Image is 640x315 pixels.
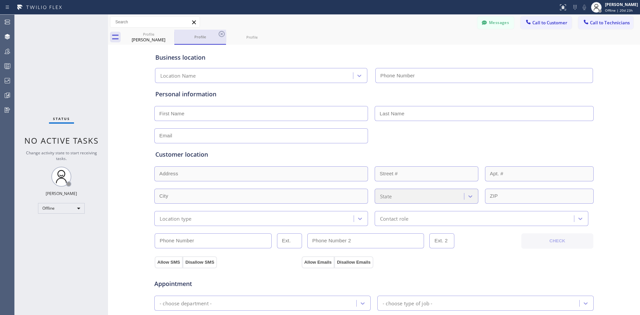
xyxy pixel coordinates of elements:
[46,191,77,196] div: [PERSON_NAME]
[154,166,368,181] input: Address
[521,233,593,249] button: CHECK
[334,256,373,268] button: Disallow Emails
[277,233,302,248] input: Ext.
[429,233,454,248] input: Ext. 2
[521,16,572,29] button: Call to Customer
[155,150,593,159] div: Customer location
[580,3,589,12] button: Mute
[227,35,277,40] div: Profile
[532,20,567,26] span: Call to Customer
[155,256,183,268] button: Allow SMS
[307,233,424,248] input: Phone Number 2
[485,166,594,181] input: Apt. #
[53,116,70,121] span: Status
[175,34,225,39] div: Profile
[123,30,174,45] div: Norman Kulla
[160,215,192,222] div: Location type
[155,90,593,99] div: Personal information
[590,20,630,26] span: Call to Technicians
[375,68,593,83] input: Phone Number
[154,189,368,204] input: City
[123,37,174,43] div: [PERSON_NAME]
[24,135,99,146] span: No active tasks
[380,215,408,222] div: Contact role
[183,256,217,268] button: Disallow SMS
[302,256,334,268] button: Allow Emails
[160,72,196,80] div: Location Name
[485,189,594,204] input: ZIP
[477,16,514,29] button: Messages
[605,2,638,7] div: [PERSON_NAME]
[155,53,593,62] div: Business location
[383,299,432,307] div: - choose type of job -
[375,106,594,121] input: Last Name
[375,166,478,181] input: Street #
[605,8,633,13] span: Offline | 20d 23h
[38,203,85,214] div: Offline
[155,233,272,248] input: Phone Number
[154,128,368,143] input: Email
[26,150,97,161] span: Change activity state to start receiving tasks.
[154,106,368,121] input: First Name
[578,16,633,29] button: Call to Technicians
[110,17,200,27] input: Search
[160,299,212,307] div: - choose department -
[154,279,300,288] span: Appointment
[123,32,174,37] div: Profile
